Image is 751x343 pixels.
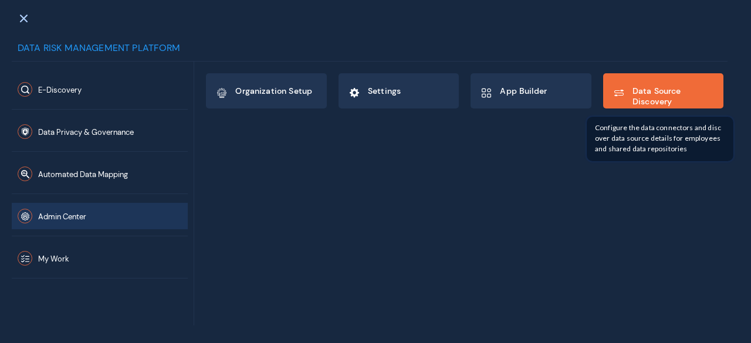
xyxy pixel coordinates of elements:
button: Admin Center [12,203,188,229]
button: E-Discovery [12,76,188,103]
span: My Work [38,254,69,264]
div: Data Risk Management Platform [12,41,728,62]
button: Automated Data Mapping [12,161,188,187]
span: Data Privacy & Governance [38,127,134,137]
span: E-Discovery [38,85,82,95]
span: Settings [368,86,401,96]
div: Configure the data connectors and discover data source details for employees and shared data repo... [587,117,733,161]
span: Automated Data Mapping [38,169,128,179]
button: Data Privacy & Governance [12,118,188,145]
button: My Work [12,245,188,271]
span: App Builder [500,86,547,96]
span: Organization Setup [235,86,312,96]
span: Data Source Discovery [632,86,714,107]
span: Admin Center [38,212,86,222]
